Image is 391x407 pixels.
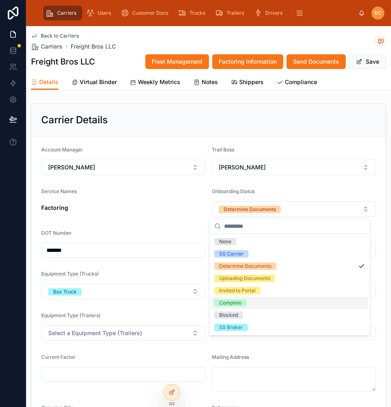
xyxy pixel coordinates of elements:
a: Shippers [231,75,264,91]
button: Fleet Management [145,54,209,69]
button: Select Button [41,284,205,299]
span: DOT Number [41,230,72,236]
span: Mailing Address [212,354,249,360]
span: Customer Docs [132,10,168,16]
span: Virtual Binder [80,78,117,86]
strong: Factoring [41,204,68,211]
a: Details [31,75,58,90]
button: Select Button [41,325,205,341]
a: Drivers [251,6,288,20]
span: Drivers [265,10,282,16]
h1: Freight Bros LLC [31,56,95,67]
div: Complete [219,299,242,307]
div: Determine Documents [224,206,276,213]
button: Unselect BOX_TRUCK [48,287,82,296]
span: Notes [202,78,218,86]
span: Details [39,78,58,86]
span: Fleet Management [152,58,202,66]
span: Equipment Type (Trucks) [41,271,99,277]
a: Trucks [176,6,211,20]
a: Customer Docs [118,6,174,20]
button: Factoring Information [212,54,283,69]
span: Onboarding Status [212,188,255,194]
div: SS Broker [219,324,243,331]
span: Carriers [41,42,62,51]
div: Determine Documents [219,262,271,270]
button: Select Button [41,160,205,175]
span: Carriers [57,10,76,16]
span: Trucks [189,10,205,16]
span: DC [374,10,382,16]
a: Back to Carriers [31,33,79,39]
div: scrollable content [39,4,358,22]
button: Select Button [212,160,376,175]
span: Equipment Type (Trailers) [41,312,100,318]
span: Trailers [227,10,244,16]
a: Weekly Metrics [130,75,180,91]
button: Select Button [212,201,376,217]
div: Blocked [219,311,238,319]
span: Account Manager [41,147,83,153]
span: Factoring Information [219,58,277,66]
a: Virtual Binder [71,75,117,91]
a: Carriers [43,6,82,20]
span: Select a Equipment Type (Trailers) [48,329,142,337]
span: Shippers [239,78,264,86]
button: Send Documents [287,54,346,69]
span: Weekly Metrics [138,78,180,86]
span: Users [98,10,111,16]
div: SS Carrier [219,250,244,258]
span: [PERSON_NAME] [219,163,266,171]
span: Trail Boss [212,147,234,153]
button: Save [349,54,386,69]
div: Invited to Portal [219,287,255,294]
a: Freight Bros LLC [71,42,116,51]
div: None [219,238,231,245]
span: Compliance [285,78,317,86]
div: Suggestions [209,234,370,335]
span: Back to Carriers [41,33,79,39]
div: Box Truck [53,288,77,296]
a: Compliance [277,75,317,91]
span: Service Names [41,188,77,194]
a: Carriers [31,42,62,51]
span: [PERSON_NAME] [48,163,95,171]
a: Notes [193,75,218,91]
span: Send Documents [293,58,339,66]
a: Trailers [213,6,250,20]
h2: Carrier Details [41,113,108,127]
span: Current Factor [41,354,76,360]
a: Users [84,6,117,20]
div: Uploading Documents [219,275,270,282]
